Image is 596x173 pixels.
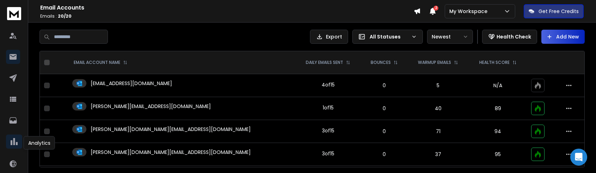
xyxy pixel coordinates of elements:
div: 1 of 15 [323,104,334,111]
div: Analytics [24,136,55,150]
td: 94 [469,120,527,143]
button: Health Check [482,30,537,44]
p: WARMUP EMAILS [418,60,451,65]
p: HEALTH SCORE [479,60,510,65]
span: 20 / 20 [58,13,72,19]
p: [PERSON_NAME][DOMAIN_NAME][EMAIL_ADDRESS][DOMAIN_NAME] [91,126,251,133]
div: 3 of 15 [322,127,334,134]
td: 40 [407,97,469,120]
td: 5 [407,74,469,97]
button: Export [310,30,348,44]
td: 95 [469,143,527,166]
p: 0 [366,128,403,135]
div: 3 of 15 [322,150,334,157]
img: logo [7,7,21,20]
button: Get Free Credits [524,4,584,18]
p: [PERSON_NAME][DOMAIN_NAME][EMAIL_ADDRESS][DOMAIN_NAME] [91,149,251,156]
div: Open Intercom Messenger [570,149,587,166]
p: Health Check [497,33,531,40]
p: DAILY EMAILS SENT [306,60,343,65]
button: Add New [541,30,585,44]
p: 0 [366,82,403,89]
div: EMAIL ACCOUNT NAME [74,60,127,65]
td: 89 [469,97,527,120]
p: BOUNCES [371,60,391,65]
span: 2 [433,6,438,11]
p: 0 [366,105,403,112]
div: 4 of 15 [322,81,335,88]
td: 37 [407,143,469,166]
p: [EMAIL_ADDRESS][DOMAIN_NAME] [91,80,172,87]
h1: Email Accounts [40,4,414,12]
p: [PERSON_NAME][EMAIL_ADDRESS][DOMAIN_NAME] [91,103,211,110]
p: N/A [473,82,523,89]
p: My Workspace [449,8,490,15]
p: Emails : [40,13,414,19]
td: 71 [407,120,469,143]
button: Newest [427,30,473,44]
p: 0 [366,151,403,158]
p: All Statuses [370,33,408,40]
p: Get Free Credits [539,8,579,15]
